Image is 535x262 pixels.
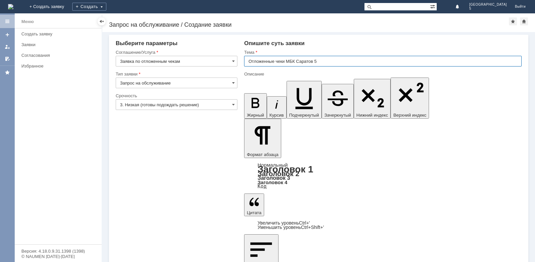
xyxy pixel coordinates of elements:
div: Версия: 4.18.0.9.31.1398 (1398) [21,249,95,253]
button: Верхний индекс [391,78,429,119]
span: Нижний индекс [356,113,388,118]
div: Срочность [116,94,236,98]
a: Нормальный [257,162,288,168]
div: Заявки [21,42,98,47]
div: Согласования [21,53,98,58]
div: © NAUMEN [DATE]-[DATE] [21,254,95,259]
a: Increase [257,220,310,226]
div: Описание [244,72,520,76]
a: Заголовок 3 [257,175,290,181]
a: Согласования [19,50,100,60]
div: Цитата [244,221,522,230]
a: Decrease [257,225,324,230]
span: Подчеркнутый [289,113,319,118]
span: [GEOGRAPHIC_DATA] [469,3,507,7]
a: Мои согласования [2,53,13,64]
button: Нижний индекс [354,79,391,119]
div: Скрыть меню [98,17,106,25]
span: Формат абзаца [247,152,278,157]
a: Код [257,183,266,189]
span: Курсив [270,113,284,118]
div: Тип заявки [116,72,236,76]
a: Создать заявку [19,29,100,39]
span: Цитата [247,210,261,215]
div: Соглашение/Услуга [116,50,236,54]
a: Заголовок 4 [257,179,287,185]
button: Формат абзаца [244,119,281,158]
div: Создать [72,3,106,11]
span: Жирный [247,113,264,118]
span: Зачеркнутый [324,113,351,118]
span: Выберите параметры [116,40,178,46]
div: Запрос на обслуживание / Создание заявки [109,21,509,28]
button: Зачеркнутый [322,84,354,119]
div: Сделать домашней страницей [520,17,528,25]
a: Мои заявки [2,41,13,52]
a: Заявки [19,39,100,50]
div: Создать заявку [21,31,98,36]
span: Ctrl+' [299,220,310,226]
a: Заголовок 2 [257,170,299,177]
button: Курсив [267,96,287,119]
span: Расширенный поиск [430,3,437,9]
div: Меню [21,18,34,26]
button: Цитата [244,193,264,216]
a: Создать заявку [2,29,13,40]
div: Избранное [21,63,90,69]
a: Перейти на домашнюю страницу [8,4,13,9]
img: logo [8,4,13,9]
span: 5 [469,7,507,11]
span: Ctrl+Shift+' [301,225,324,230]
div: Формат абзаца [244,163,522,189]
span: Опишите суть заявки [244,40,305,46]
span: Верхний индекс [393,113,426,118]
div: Тема [244,50,520,54]
button: Подчеркнутый [287,81,322,119]
div: Добавить в избранное [509,17,517,25]
a: Заголовок 1 [257,164,313,174]
button: Жирный [244,93,267,119]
